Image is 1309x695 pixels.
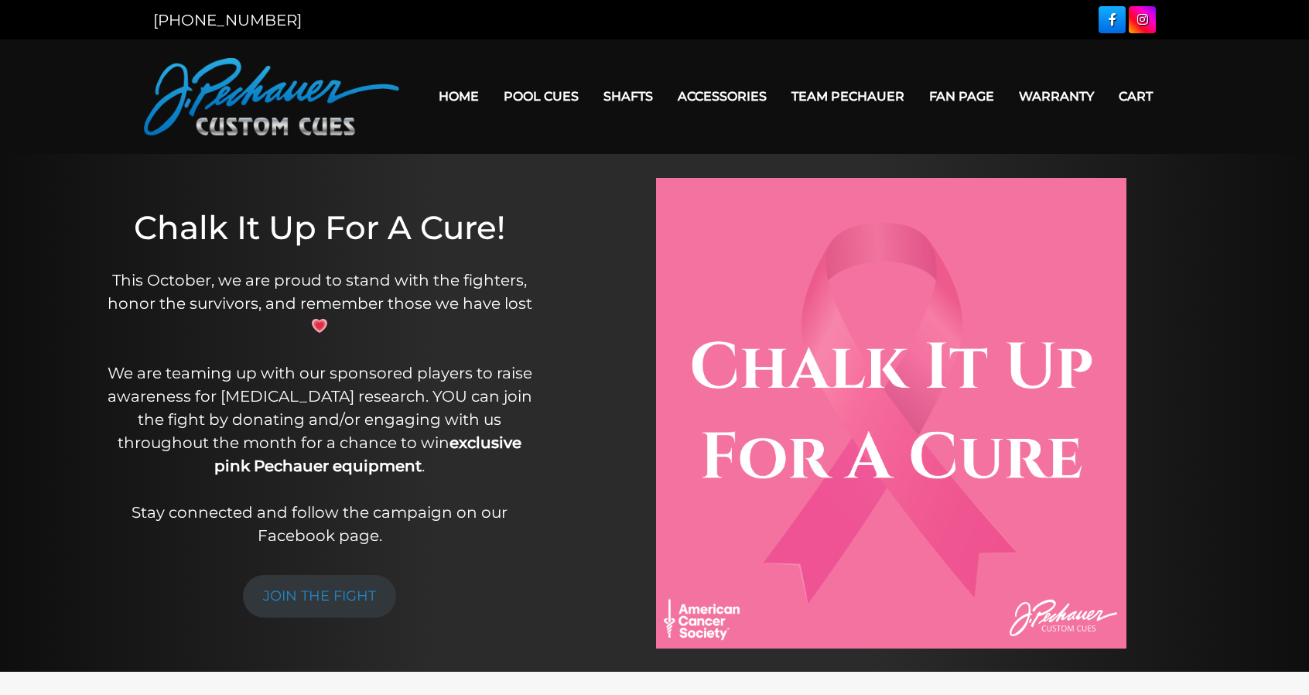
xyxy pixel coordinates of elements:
[917,77,1007,116] a: Fan Page
[106,208,533,247] h1: Chalk It Up For A Cure!
[312,318,327,334] img: 💗
[491,77,591,116] a: Pool Cues
[426,77,491,116] a: Home
[665,77,779,116] a: Accessories
[779,77,917,116] a: Team Pechauer
[591,77,665,116] a: Shafts
[153,11,302,29] a: [PHONE_NUMBER]
[106,269,533,547] p: This October, we are proud to stand with the fighters, honor the survivors, and remember those we...
[1106,77,1165,116] a: Cart
[144,58,399,135] img: Pechauer Custom Cues
[243,575,396,618] a: JOIN THE FIGHT
[1007,77,1106,116] a: Warranty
